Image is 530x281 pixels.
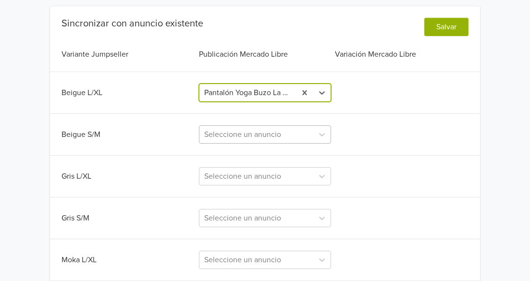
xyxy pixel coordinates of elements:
div: Gris S/M [62,212,197,224]
div: Moka L/XL [62,254,197,266]
div: Gris L/XL [62,171,197,182]
div: Sincronizar con anuncio existente [62,18,203,29]
button: Salvar [424,18,468,36]
div: Variación Mercado Libre [333,49,468,60]
div: Publicación Mercado Libre [197,49,333,60]
div: Beigue L/XL [62,87,197,98]
div: Beigue S/M [62,129,197,140]
div: Variante Jumpseller [62,49,197,60]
